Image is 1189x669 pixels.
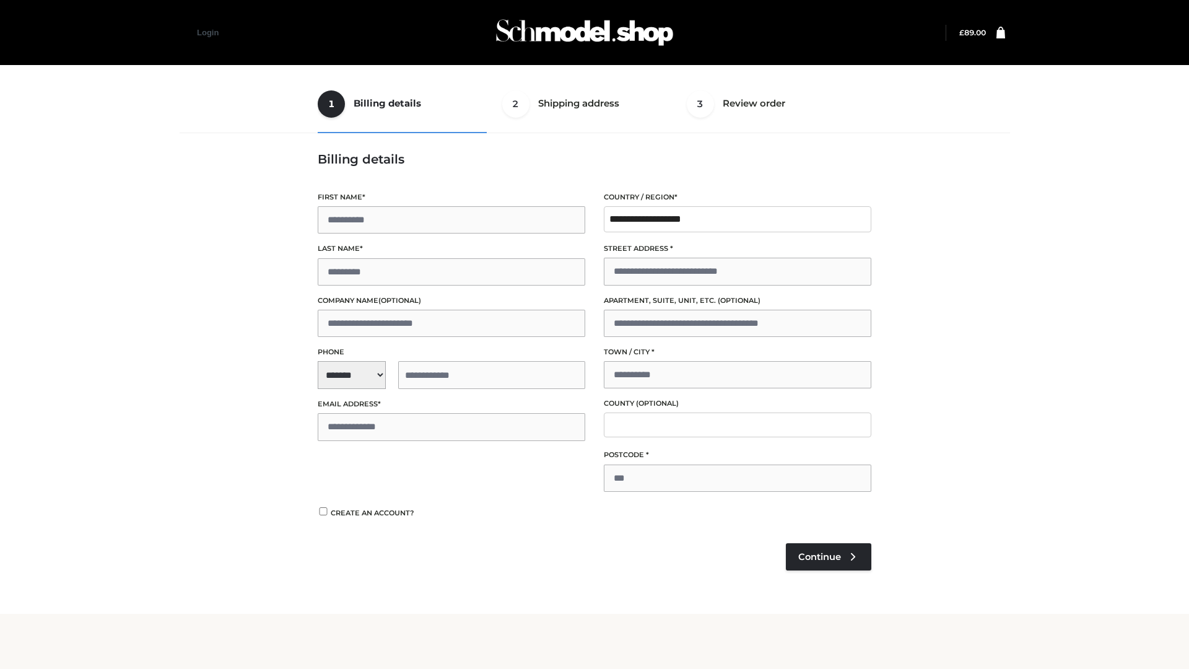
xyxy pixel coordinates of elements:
[604,449,871,461] label: Postcode
[318,295,585,307] label: Company name
[959,28,986,37] a: £89.00
[318,191,585,203] label: First name
[959,28,986,37] bdi: 89.00
[718,296,760,305] span: (optional)
[378,296,421,305] span: (optional)
[798,551,841,562] span: Continue
[318,398,585,410] label: Email address
[604,243,871,255] label: Street address
[959,28,964,37] span: £
[331,509,414,517] span: Create an account?
[318,243,585,255] label: Last name
[197,28,219,37] a: Login
[318,346,585,358] label: Phone
[786,543,871,571] a: Continue
[636,399,679,408] span: (optional)
[604,398,871,409] label: County
[604,346,871,358] label: Town / City
[318,152,871,167] h3: Billing details
[604,295,871,307] label: Apartment, suite, unit, etc.
[318,507,329,515] input: Create an account?
[492,8,677,57] img: Schmodel Admin 964
[604,191,871,203] label: Country / Region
